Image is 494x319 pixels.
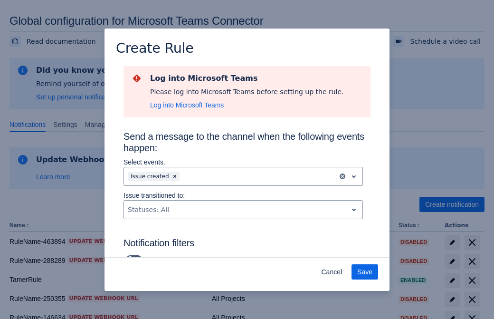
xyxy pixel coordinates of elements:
[116,40,194,58] h3: Create Rule
[150,74,344,83] h2: Log into Microsoft Teams
[339,173,346,180] button: clear
[123,252,187,266] div: Use JQL
[170,172,180,181] div: Remove Issue created
[123,191,363,200] p: Issue transitioned to:
[321,264,342,280] span: Cancel
[150,100,224,110] button: Log into Microsoft Teams
[123,157,363,167] p: Select events.
[348,171,360,182] span: open
[171,173,179,180] span: Clear
[351,264,378,280] button: Save
[315,264,348,280] button: Cancel
[128,172,170,181] div: Issue created
[131,73,142,84] span: error
[357,264,372,280] span: Save
[123,131,370,157] h3: Send a message to the channel when the following events happen:
[348,204,360,215] span: open
[104,65,389,258] div: Scrollable content
[123,237,370,252] h3: Notification filters
[150,87,344,97] div: Please log into Microsoft Teams before setting up the rule.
